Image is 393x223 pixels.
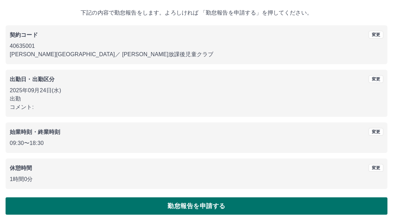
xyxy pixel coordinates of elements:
[10,129,60,135] b: 始業時刻・終業時刻
[369,164,383,172] button: 変更
[369,128,383,136] button: 変更
[369,31,383,38] button: 変更
[6,197,387,215] button: 勤怠報告を申請する
[10,165,32,171] b: 休憩時間
[6,9,387,17] p: 下記の内容で勤怠報告をします。よろしければ 「勤怠報告を申請する」を押してください。
[10,95,383,103] p: 出勤
[10,103,383,111] p: コメント:
[10,32,38,38] b: 契約コード
[10,86,383,95] p: 2025年09月24日(水)
[369,75,383,83] button: 変更
[10,42,383,50] p: 40635001
[10,76,55,82] b: 出勤日・出勤区分
[10,50,383,59] p: [PERSON_NAME][GEOGRAPHIC_DATA] ／ [PERSON_NAME]放課後児童クラブ
[10,175,383,183] p: 1時間0分
[10,139,383,147] p: 09:30 〜 18:30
